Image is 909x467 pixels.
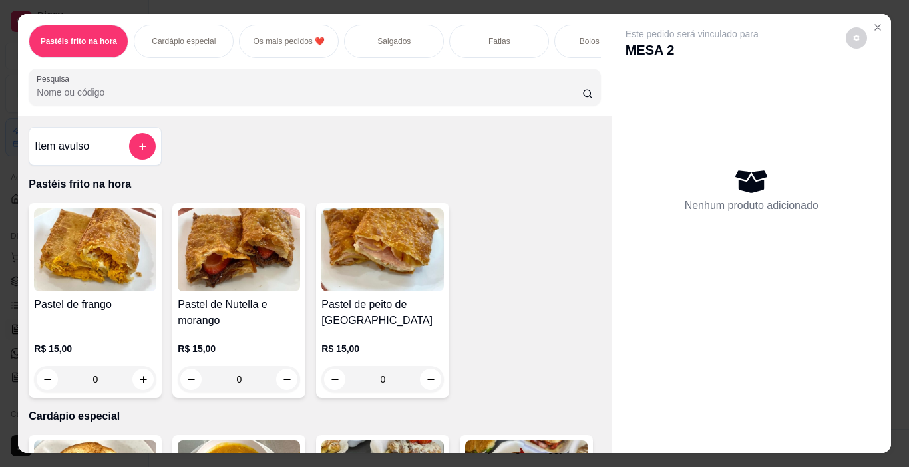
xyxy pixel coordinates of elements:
p: Cardápio especial [29,408,600,424]
p: Pastéis frito na hora [29,176,600,192]
button: increase-product-quantity [132,369,154,390]
p: Bolos Afetivos [580,36,630,47]
p: Os mais pedidos ❤️ [253,36,325,47]
p: Este pedido será vinculado para [626,27,759,41]
h4: Pastel de peito de [GEOGRAPHIC_DATA] [321,297,444,329]
img: product-image [321,208,444,291]
button: decrease-product-quantity [324,369,345,390]
p: MESA 2 [626,41,759,59]
p: R$ 15,00 [178,342,300,355]
p: Nenhum produto adicionado [685,198,818,214]
input: Pesquisa [37,86,582,99]
label: Pesquisa [37,73,74,84]
img: product-image [178,208,300,291]
img: product-image [34,208,156,291]
p: R$ 15,00 [34,342,156,355]
p: R$ 15,00 [321,342,444,355]
button: add-separate-item [129,133,156,160]
button: Close [867,17,888,38]
p: Salgados [377,36,411,47]
button: increase-product-quantity [276,369,297,390]
h4: Pastel de frango [34,297,156,313]
button: increase-product-quantity [420,369,441,390]
button: decrease-product-quantity [180,369,202,390]
button: decrease-product-quantity [37,369,58,390]
p: Cardápio especial [152,36,216,47]
p: Fatias [488,36,510,47]
p: Pastéis frito na hora [41,36,117,47]
h4: Item avulso [35,138,89,154]
button: decrease-product-quantity [846,27,867,49]
h4: Pastel de Nutella e morango [178,297,300,329]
